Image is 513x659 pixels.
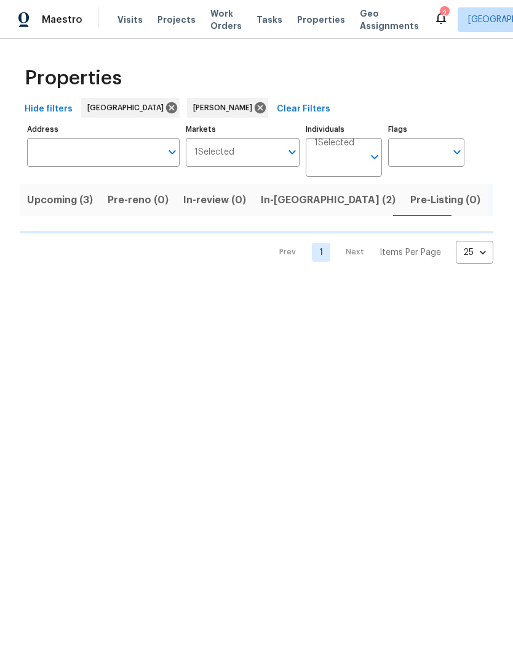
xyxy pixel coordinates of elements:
span: Geo Assignments [360,7,419,32]
div: 2 [440,7,448,20]
button: Open [284,144,301,161]
div: [GEOGRAPHIC_DATA] [81,98,180,118]
span: In-review (0) [183,192,246,209]
span: Visits [117,14,143,26]
button: Open [366,148,383,166]
button: Open [164,144,181,161]
button: Hide filters [20,98,78,121]
a: Goto page 1 [312,243,330,262]
span: Upcoming (3) [27,192,93,209]
span: [GEOGRAPHIC_DATA] [87,102,169,114]
span: Properties [297,14,345,26]
label: Individuals [306,126,382,133]
p: Items Per Page [380,246,441,259]
label: Address [27,126,180,133]
span: Hide filters [25,102,73,117]
span: Pre-reno (0) [108,192,169,209]
nav: Pagination Navigation [268,241,493,264]
div: 25 [456,237,493,269]
span: Pre-Listing (0) [410,192,480,209]
label: Markets [186,126,300,133]
div: [PERSON_NAME] [187,98,268,118]
span: Clear Filters [277,102,330,117]
label: Flags [388,126,464,133]
span: Maestro [42,14,82,26]
span: 1 Selected [194,147,234,158]
span: In-[GEOGRAPHIC_DATA] (2) [261,192,396,209]
button: Clear Filters [272,98,335,121]
span: Projects [157,14,196,26]
span: [PERSON_NAME] [193,102,257,114]
span: Properties [25,72,122,84]
span: Tasks [256,15,282,24]
span: Work Orders [210,7,242,32]
button: Open [448,144,466,161]
span: 1 Selected [314,138,354,148]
